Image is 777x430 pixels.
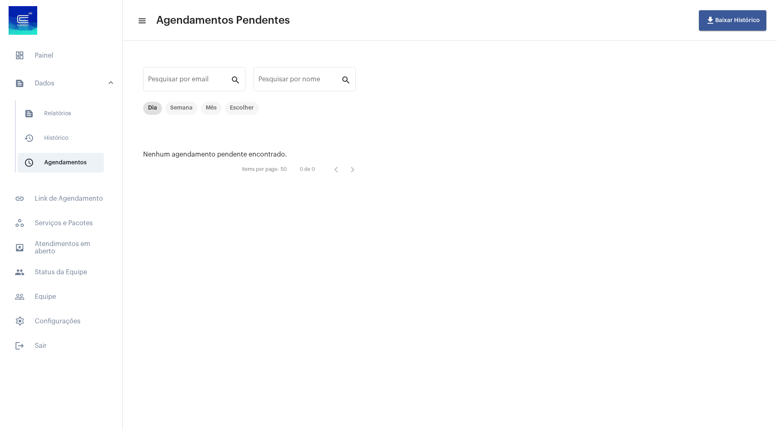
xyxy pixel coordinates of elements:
[15,78,25,88] mat-icon: sidenav icon
[8,46,114,65] span: Painel
[15,78,109,88] mat-panel-title: Dados
[328,161,344,178] button: Página anterior
[705,18,760,23] span: Baixar Histórico
[148,77,231,85] input: Pesquisar por email
[15,218,25,228] span: sidenav icon
[5,70,122,96] mat-expansion-panel-header: sidenav iconDados
[344,161,361,178] button: Próxima página
[24,133,34,143] mat-icon: sidenav icon
[699,10,766,31] button: Baixar Histórico
[8,238,114,258] span: Atendimentos em aberto
[24,109,34,119] mat-icon: sidenav icon
[24,158,34,168] mat-icon: sidenav icon
[5,96,122,184] div: sidenav iconDados
[300,167,315,172] div: 0 de 0
[156,14,290,27] span: Agendamentos Pendentes
[18,104,104,123] span: Relatórios
[15,267,25,277] mat-icon: sidenav icon
[8,311,114,331] span: Configurações
[281,167,287,172] div: 50
[201,102,222,115] mat-chip: Mês
[258,77,341,85] input: Pesquisar por nome
[8,213,114,233] span: Serviços e Pacotes
[15,316,25,326] span: sidenav icon
[143,151,287,158] span: Nenhum agendamento pendente encontrado.
[7,4,39,37] img: d4669ae0-8c07-2337-4f67-34b0df7f5ae4.jpeg
[231,75,240,85] mat-icon: search
[137,16,146,26] mat-icon: sidenav icon
[242,167,279,172] div: Items per page:
[8,262,114,282] span: Status da Equipe
[15,51,25,60] span: sidenav icon
[18,128,104,148] span: Histórico
[15,292,25,302] mat-icon: sidenav icon
[15,194,25,204] mat-icon: sidenav icon
[8,189,114,208] span: Link de Agendamento
[165,102,198,115] mat-chip: Semana
[15,243,25,253] mat-icon: sidenav icon
[225,102,259,115] mat-chip: Escolher
[143,102,162,115] mat-chip: Dia
[705,16,715,25] mat-icon: file_download
[8,287,114,307] span: Equipe
[18,153,104,172] span: Agendamentos
[8,336,114,356] span: Sair
[15,341,25,351] mat-icon: sidenav icon
[341,75,351,85] mat-icon: search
